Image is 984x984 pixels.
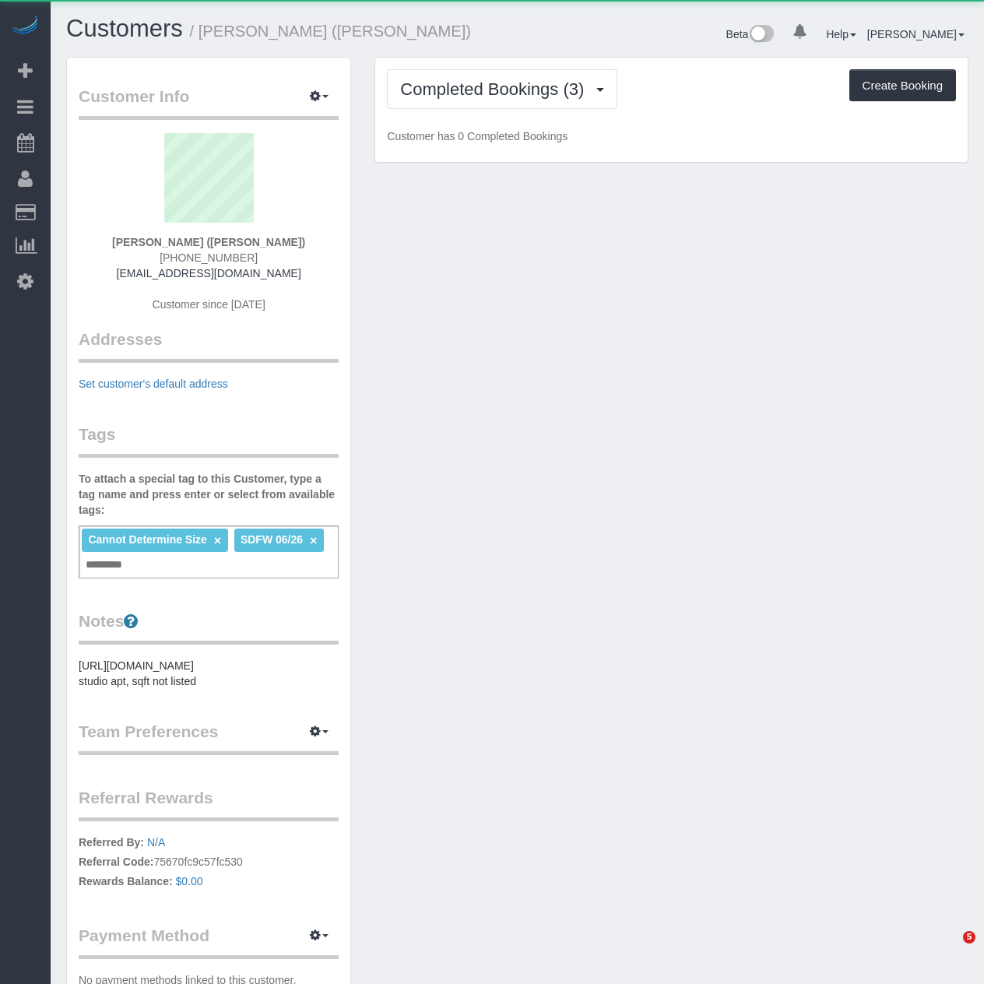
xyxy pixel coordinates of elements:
legend: Referral Rewards [79,786,339,821]
label: To attach a special tag to this Customer, type a tag name and press enter or select from availabl... [79,471,339,518]
a: Customers [66,15,183,42]
span: 5 [963,931,975,944]
strong: [PERSON_NAME] ([PERSON_NAME]) [112,236,305,248]
p: 75670fc9c57fc530 [79,835,339,893]
img: New interface [748,25,774,45]
span: SDFW 06/26 [241,533,303,546]
small: / [PERSON_NAME] ([PERSON_NAME]) [190,23,471,40]
label: Referred By: [79,835,144,850]
a: Help [826,28,856,40]
span: Completed Bookings (3) [400,79,592,99]
span: Cannot Determine Size [88,533,206,546]
legend: Tags [79,423,339,458]
span: [PHONE_NUMBER] [160,251,258,264]
a: Beta [726,28,775,40]
button: Completed Bookings (3) [387,69,617,109]
a: × [310,534,317,547]
pre: [URL][DOMAIN_NAME] studio apt, sqft not listed [79,658,339,689]
a: N/A [147,836,165,849]
a: [EMAIL_ADDRESS][DOMAIN_NAME] [117,267,301,279]
legend: Customer Info [79,85,339,120]
img: Automaid Logo [9,16,40,37]
p: Customer has 0 Completed Bookings [387,128,956,144]
a: $0.00 [176,875,203,887]
legend: Payment Method [79,924,339,959]
a: [PERSON_NAME] [867,28,965,40]
a: Set customer's default address [79,378,228,390]
legend: Notes [79,610,339,645]
button: Create Booking [849,69,956,102]
span: Customer since [DATE] [153,298,265,311]
iframe: Intercom live chat [931,931,968,968]
label: Rewards Balance: [79,873,173,889]
a: × [214,534,221,547]
label: Referral Code: [79,854,153,870]
legend: Team Preferences [79,720,339,755]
